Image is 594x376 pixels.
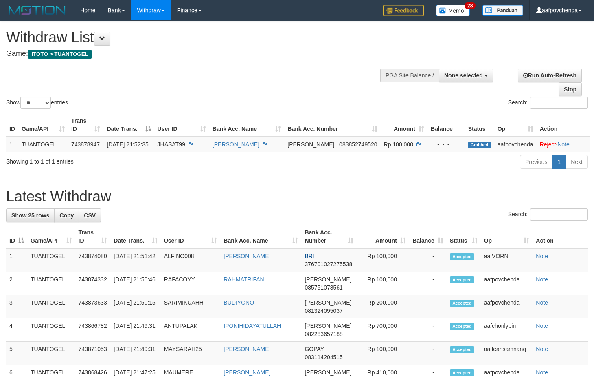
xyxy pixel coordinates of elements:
a: Stop [559,82,582,96]
td: Rp 100,000 [357,342,409,365]
span: [PERSON_NAME] [305,369,351,376]
td: - [409,295,447,318]
td: - [409,248,447,272]
th: Trans ID: activate to sort column ascending [68,113,103,137]
th: Status: activate to sort column ascending [447,225,481,248]
span: [PERSON_NAME] [287,141,334,148]
td: - [409,272,447,295]
input: Search: [530,97,588,109]
td: 743873633 [75,295,111,318]
span: Copy [59,212,74,219]
td: 4 [6,318,27,342]
span: Copy 081324095037 to clipboard [305,307,342,314]
span: Copy 085751078561 to clipboard [305,284,342,291]
span: Copy 083114204515 to clipboard [305,354,342,361]
label: Search: [508,97,588,109]
a: Reject [540,141,556,148]
td: Rp 100,000 [357,248,409,272]
th: Bank Acc. Number: activate to sort column ascending [301,225,356,248]
h4: Game: [6,50,388,58]
span: Grabbed [468,142,491,148]
img: panduan.png [482,5,523,16]
td: 1 [6,137,18,152]
select: Showentries [20,97,51,109]
td: Rp 100,000 [357,272,409,295]
a: Copy [54,208,79,222]
span: [PERSON_NAME] [305,323,351,329]
span: CSV [84,212,96,219]
th: ID: activate to sort column descending [6,225,27,248]
div: - - - [431,140,462,148]
td: [DATE] 21:51:42 [110,248,160,272]
th: Amount: activate to sort column ascending [381,113,427,137]
th: Op: activate to sort column ascending [481,225,533,248]
span: [PERSON_NAME] [305,299,351,306]
th: Game/API: activate to sort column ascending [27,225,75,248]
span: Show 25 rows [11,212,49,219]
a: CSV [79,208,101,222]
label: Search: [508,208,588,221]
img: Feedback.jpg [383,5,424,16]
span: Copy 083852749520 to clipboard [339,141,377,148]
a: Note [557,141,570,148]
span: None selected [444,72,483,79]
td: ANTUPALAK [161,318,221,342]
td: 1 [6,248,27,272]
span: 28 [465,2,476,9]
a: RAHMATRIFANI [224,276,265,283]
span: [PERSON_NAME] [305,276,351,283]
td: RAFACOYY [161,272,221,295]
a: Note [536,299,548,306]
td: 743874080 [75,248,111,272]
th: Status [465,113,494,137]
a: 1 [552,155,566,169]
span: Accepted [450,253,474,260]
span: JHASAT99 [158,141,185,148]
span: Copy 376701027275538 to clipboard [305,261,352,268]
td: [DATE] 21:49:31 [110,318,160,342]
h1: Withdraw List [6,29,388,46]
th: Game/API: activate to sort column ascending [18,113,68,137]
a: [PERSON_NAME] [224,346,270,352]
td: TUANTOGEL [18,137,68,152]
td: 5 [6,342,27,365]
div: Showing 1 to 1 of 1 entries [6,154,241,166]
th: Balance: activate to sort column ascending [409,225,447,248]
td: TUANTOGEL [27,295,75,318]
td: 743871053 [75,342,111,365]
span: Accepted [450,276,474,283]
label: Show entries [6,97,68,109]
a: BUDIYONO [224,299,254,306]
a: Previous [520,155,552,169]
td: 743866782 [75,318,111,342]
td: 743874332 [75,272,111,295]
a: [PERSON_NAME] [224,253,270,259]
h1: Latest Withdraw [6,188,588,205]
td: aafpovchenda [481,295,533,318]
th: Amount: activate to sort column ascending [357,225,409,248]
th: Op: activate to sort column ascending [494,113,537,137]
td: [DATE] 21:50:46 [110,272,160,295]
th: Trans ID: activate to sort column ascending [75,225,111,248]
a: [PERSON_NAME] [224,369,270,376]
td: Rp 200,000 [357,295,409,318]
span: Accepted [450,346,474,353]
th: Date Trans.: activate to sort column descending [103,113,154,137]
td: TUANTOGEL [27,342,75,365]
th: Bank Acc. Number: activate to sort column ascending [284,113,380,137]
span: Accepted [450,300,474,307]
span: GOPAY [305,346,324,352]
th: User ID: activate to sort column ascending [154,113,209,137]
a: IPONIHIDAYATULLAH [224,323,281,329]
a: Note [536,346,548,352]
a: [PERSON_NAME] [213,141,259,148]
a: Show 25 rows [6,208,55,222]
td: TUANTOGEL [27,318,75,342]
th: User ID: activate to sort column ascending [161,225,221,248]
td: - [409,318,447,342]
a: Note [536,276,548,283]
td: aafpovchenda [494,137,537,152]
th: Balance [427,113,465,137]
td: aafpovchenda [481,272,533,295]
span: Rp 100.000 [384,141,413,148]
